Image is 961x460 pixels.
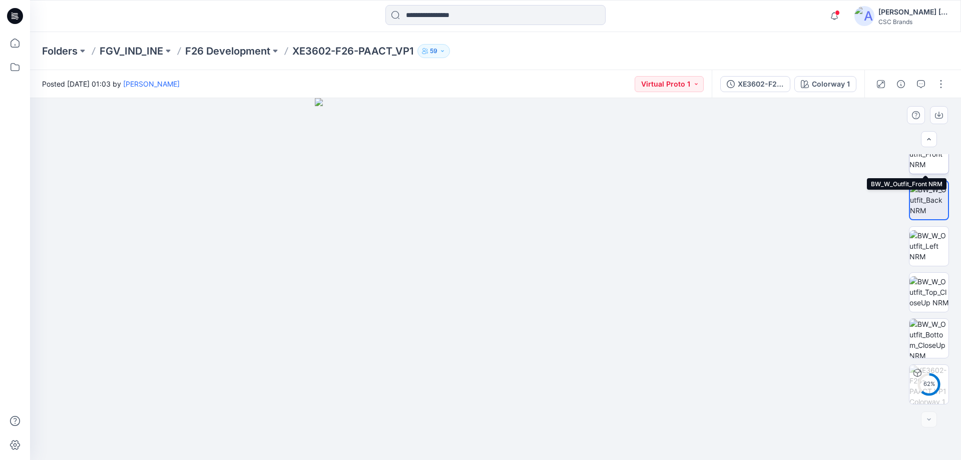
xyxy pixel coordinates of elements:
button: 59 [417,44,450,58]
p: XE3602-F26-PAACT_VP1 [292,44,413,58]
button: XE3602-F26-PAACT_VP1 [720,76,790,92]
img: BW_W_Outfit_Top_CloseUp NRM [909,276,948,308]
div: XE3602-F26-PAACT_VP1 [738,79,784,90]
img: BW_W_Outfit_Left NRM [909,230,948,262]
div: 62 % [917,380,941,388]
img: XE3602-F26-PAACT_VP1 Colorway 1 [909,365,948,404]
span: Posted [DATE] 01:03 by [42,79,180,89]
a: F26 Development [185,44,270,58]
img: BW_W_Outfit_Front NRM [909,138,948,170]
p: 59 [430,46,437,57]
img: BW_W_Outfit_Bottom_CloseUp NRM [909,319,948,358]
div: Colorway 1 [812,79,850,90]
img: avatar [854,6,874,26]
a: FGV_IND_INE [100,44,163,58]
button: Details [893,76,909,92]
a: Folders [42,44,78,58]
a: [PERSON_NAME] [123,80,180,88]
div: [PERSON_NAME] [PERSON_NAME] [878,6,948,18]
button: Colorway 1 [794,76,856,92]
img: eyJhbGciOiJIUzI1NiIsImtpZCI6IjAiLCJzbHQiOiJzZXMiLCJ0eXAiOiJKV1QifQ.eyJkYXRhIjp7InR5cGUiOiJzdG9yYW... [315,98,677,460]
img: BW_W_Outfit_Back NRM [910,184,948,216]
div: CSC Brands [878,18,948,26]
